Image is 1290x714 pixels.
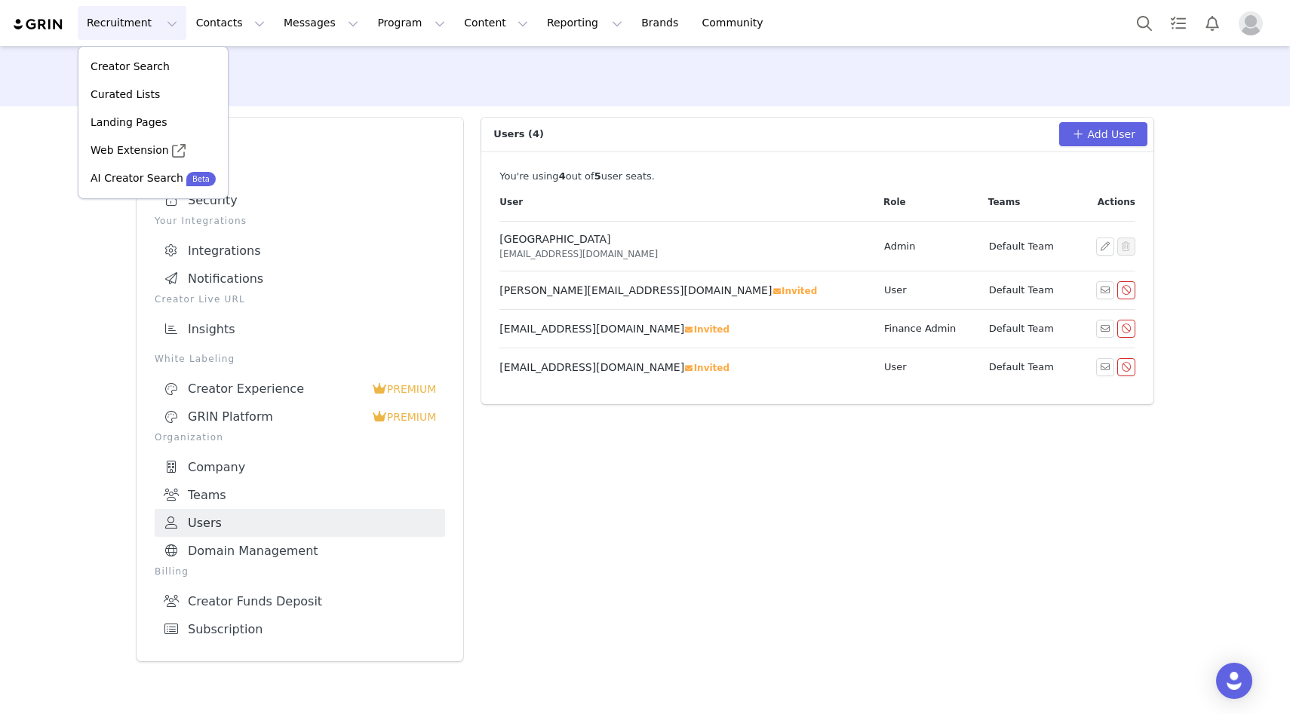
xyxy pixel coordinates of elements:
[275,6,367,40] button: Messages
[874,222,979,271] td: Admin
[874,183,979,222] th: Role
[632,6,692,40] a: Brands
[387,383,437,395] span: PREMIUM
[684,324,729,335] span: Invited
[499,233,610,245] span: [GEOGRAPHIC_DATA]
[164,409,372,424] div: GRIN Platform
[874,271,979,310] td: User
[989,284,1054,296] span: Default Team
[155,158,445,186] a: Profile
[499,361,684,373] span: [EMAIL_ADDRESS][DOMAIN_NAME]
[155,315,445,343] a: Insights
[559,170,566,182] strong: 4
[12,17,65,32] img: grin logo
[155,403,445,431] a: GRIN Platform PREMIUM
[155,293,445,306] p: Creator Live URL
[594,170,601,182] strong: 5
[155,375,445,403] a: Creator Experience PREMIUM
[1230,11,1278,35] button: Profile
[155,509,445,537] a: Users
[989,361,1054,372] span: Default Team
[192,173,210,185] p: Beta
[772,286,817,296] span: Invited
[1196,6,1229,40] button: Notifications
[155,186,445,214] a: Security
[91,142,169,158] p: Web Extension
[499,247,865,261] div: [EMAIL_ADDRESS][DOMAIN_NAME]
[1162,6,1195,40] a: Tasks
[155,214,445,228] p: Your Integrations
[155,453,445,481] a: Company
[1216,663,1252,699] div: Open Intercom Messenger
[187,6,274,40] button: Contacts
[368,6,454,40] button: Program
[499,169,1135,184] div: You're using out of user seat .
[481,118,1059,151] p: Users (4)
[155,565,445,578] p: Billing
[155,265,445,293] a: Notifications
[155,537,445,565] a: Domain Management
[91,87,160,103] p: Curated Lists
[693,6,779,40] a: Community
[91,115,167,130] p: Landing Pages
[499,323,684,335] span: [EMAIL_ADDRESS][DOMAIN_NAME]
[387,411,437,423] span: PREMIUM
[874,348,979,387] td: User
[155,352,445,366] p: White Labeling
[164,382,372,397] div: Creator Experience
[91,170,183,186] p: AI Creator Search
[1128,6,1161,40] button: Search
[91,59,170,75] p: Creator Search
[538,6,631,40] button: Reporting
[155,587,445,615] a: Creator Funds Deposit
[155,136,445,149] p: Your Account
[155,237,445,265] a: Integrations
[1239,11,1263,35] img: placeholder-profile.jpg
[989,241,1054,252] span: Default Team
[455,6,537,40] button: Content
[155,481,445,509] a: Teams
[684,363,729,373] span: Invited
[647,170,652,182] span: s
[979,183,1076,222] th: Teams
[155,431,445,444] p: Organization
[1076,183,1135,222] th: Actions
[155,615,445,643] a: Subscription
[78,6,186,40] button: Recruitment
[499,284,772,296] span: [PERSON_NAME][EMAIL_ADDRESS][DOMAIN_NAME]
[874,310,979,348] td: Finance Admin
[989,323,1054,334] span: Default Team
[499,183,874,222] th: User
[1059,122,1147,146] button: Add User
